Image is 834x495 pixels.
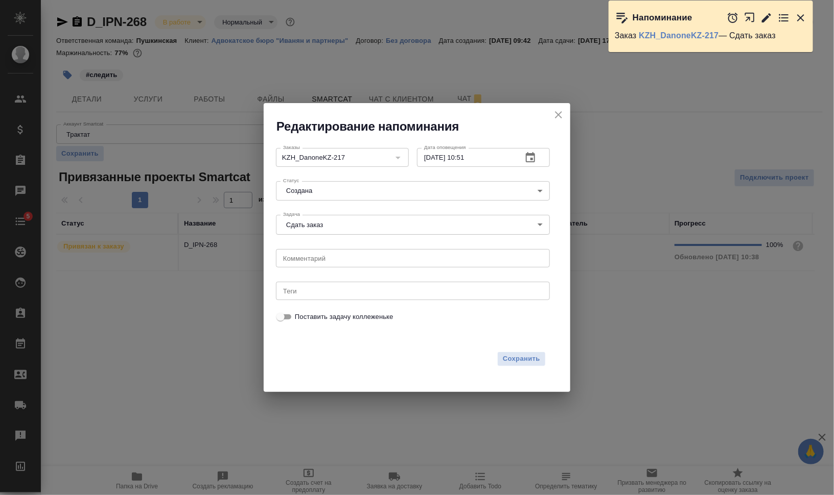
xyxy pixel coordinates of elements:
[615,31,807,41] p: Заказ — Сдать заказ
[795,12,807,24] button: Закрыть
[639,31,719,40] a: KZH_DanoneKZ-217
[283,220,326,229] button: Сдать заказ
[283,186,315,195] button: Создана
[551,107,566,122] button: close
[295,312,393,322] span: Поставить задачу коллеженьке
[744,7,756,29] button: Открыть в новой вкладке
[276,181,550,201] div: Создана
[276,215,550,234] div: Сдать заказ
[497,352,546,366] button: Сохранить
[760,12,773,24] button: Редактировать
[778,12,790,24] button: Перейти в todo
[633,13,692,23] p: Напоминание
[276,118,570,135] h2: Редактирование напоминания
[727,12,739,24] button: Отложить
[503,353,540,365] span: Сохранить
